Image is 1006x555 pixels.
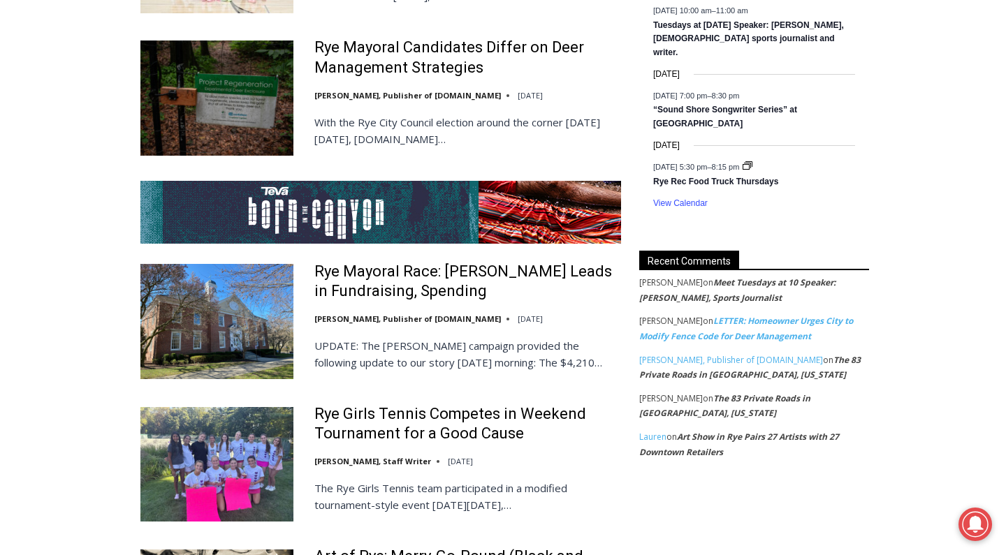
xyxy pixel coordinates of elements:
[639,315,853,342] a: LETTER: Homeowner Urges City to Modify Fence Code for Deer Management
[653,68,680,81] time: [DATE]
[653,177,778,188] a: Rye Rec Food Truck Thursdays
[639,313,869,343] footer: on
[639,431,666,443] a: Lauren
[653,198,708,209] a: View Calendar
[639,251,739,269] span: Recent Comments
[314,404,621,444] a: Rye Girls Tennis Competes in Weekend Tournament for a Good Cause
[156,118,160,132] div: /
[140,407,293,521] img: Rye Girls Tennis Competes in Weekend Tournament for a Good Cause
[639,429,869,459] footer: on
[712,162,740,170] span: 8:15 pm
[163,118,170,132] div: 6
[448,456,473,466] time: [DATE]
[1,139,209,174] a: [PERSON_NAME] Read Sanctuary Fall Fest: [DATE]
[653,139,680,152] time: [DATE]
[639,354,823,366] a: [PERSON_NAME], Publisher of [DOMAIN_NAME]
[639,315,703,327] span: [PERSON_NAME]
[140,40,293,155] img: Rye Mayoral Candidates Differ on Deer Management Strategies
[314,38,621,77] a: Rye Mayoral Candidates Differ on Deer Management Strategies
[653,6,748,15] time: –
[712,91,740,99] span: 8:30 pm
[653,91,707,99] span: [DATE] 7:00 pm
[314,313,501,324] a: [PERSON_NAME], Publisher of [DOMAIN_NAME]
[314,114,621,147] p: With the Rye City Council election around the corner [DATE][DATE], [DOMAIN_NAME]…
[639,275,869,305] footer: on
[639,431,839,458] a: Art Show in Rye Pairs 27 Artists with 27 Downtown Retailers
[314,480,621,513] p: The Rye Girls Tennis team participated in a modified tournament-style event [DATE][DATE],…
[653,6,712,15] span: [DATE] 10:00 am
[353,1,660,135] div: Apply Now <> summer and RHS senior internships available
[639,392,810,420] a: The 83 Private Roads in [GEOGRAPHIC_DATA], [US_STATE]
[653,162,707,170] span: [DATE] 5:30 pm
[314,456,431,466] a: [PERSON_NAME], Staff Writer
[140,264,293,378] img: Rye Mayoral Race: Henderson Leads in Fundraising, Spending
[518,313,543,324] time: [DATE]
[639,276,836,304] a: Meet Tuesdays at 10 Speaker: [PERSON_NAME], Sports Journalist
[147,118,153,132] div: 2
[11,140,186,172] h4: [PERSON_NAME] Read Sanctuary Fall Fest: [DATE]
[336,135,677,174] a: Intern @ [DOMAIN_NAME]
[653,91,739,99] time: –
[639,353,869,383] footer: on
[314,337,621,371] p: UPDATE: The [PERSON_NAME] campaign provided the following update to our story [DATE] morning: The...
[147,41,202,114] div: Birds of Prey: Falcon and hawk demos
[639,276,703,288] span: [PERSON_NAME]
[653,20,844,59] a: Tuesdays at [DATE] Speaker: [PERSON_NAME], [DEMOGRAPHIC_DATA] sports journalist and writer.
[639,392,703,404] span: [PERSON_NAME]
[653,162,741,170] time: –
[314,262,621,302] a: Rye Mayoral Race: [PERSON_NAME] Leads in Fundraising, Spending
[518,90,543,101] time: [DATE]
[365,139,648,170] span: Intern @ [DOMAIN_NAME]
[639,391,869,421] footer: on
[314,90,501,101] a: [PERSON_NAME], Publisher of [DOMAIN_NAME]
[716,6,748,15] span: 11:00 am
[653,105,797,129] a: “Sound Shore Songwriter Series” at [GEOGRAPHIC_DATA]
